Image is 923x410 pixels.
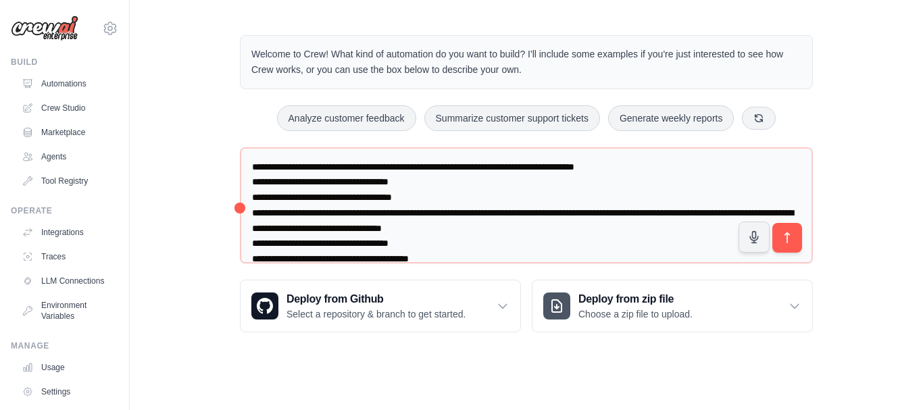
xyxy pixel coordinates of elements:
a: Traces [16,246,118,267]
img: Logo [11,16,78,41]
button: Analyze customer feedback [277,105,416,131]
a: Integrations [16,222,118,243]
a: Automations [16,73,118,95]
div: Build [11,57,118,68]
a: Crew Studio [16,97,118,119]
p: Welcome to Crew! What kind of automation do you want to build? I'll include some examples if you'... [251,47,801,78]
button: Summarize customer support tickets [424,105,600,131]
a: Agents [16,146,118,168]
a: Tool Registry [16,170,118,192]
button: Generate weekly reports [608,105,734,131]
p: Select a repository & branch to get started. [286,307,466,321]
a: Settings [16,381,118,403]
p: Choose a zip file to upload. [578,307,693,321]
div: Manage [11,340,118,351]
a: Environment Variables [16,294,118,327]
a: Marketplace [16,122,118,143]
h3: Deploy from Github [286,291,466,307]
div: Operate [11,205,118,216]
a: Usage [16,357,118,378]
h3: Deploy from zip file [578,291,693,307]
a: LLM Connections [16,270,118,292]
